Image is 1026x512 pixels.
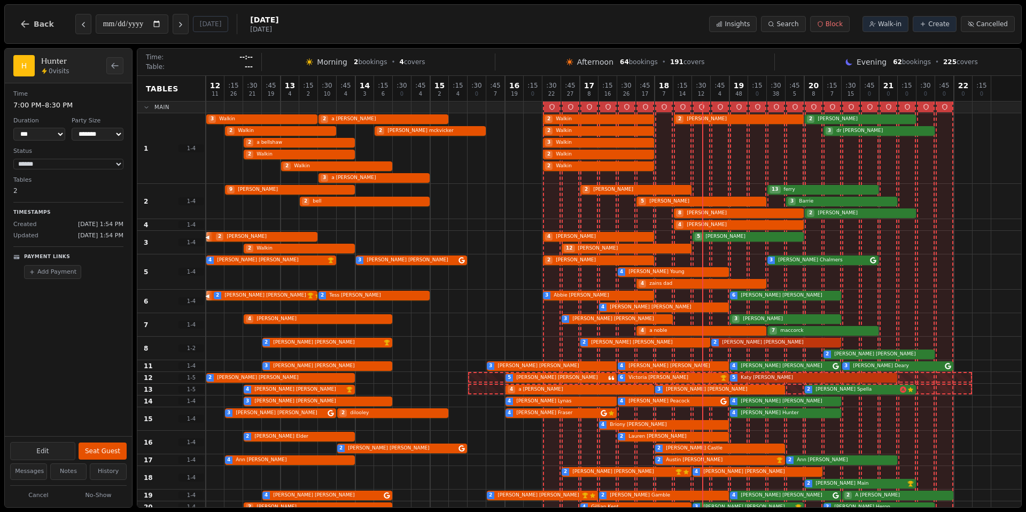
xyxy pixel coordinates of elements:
span: 4 [208,257,212,264]
span: 2 [438,91,441,97]
span: : 15 [527,82,538,89]
p: Payment Links [24,253,70,261]
span: : 30 [920,82,930,89]
span: [PERSON_NAME] [PERSON_NAME] [608,304,727,311]
span: : 15 [602,82,612,89]
dt: Party Size [72,117,123,126]
span: 3 [826,127,833,135]
span: Created [13,220,37,229]
span: Abbie [PERSON_NAME] [551,292,652,299]
span: 2 [545,162,553,170]
span: 21 [249,91,256,97]
span: 3 [545,139,553,146]
span: [PERSON_NAME] [554,233,652,241]
span: Evening [857,57,887,67]
span: [PERSON_NAME] [591,186,689,193]
svg: Customer message [608,375,615,381]
span: 2 [377,127,384,135]
span: Create [928,20,950,28]
span: Table: [146,63,165,71]
span: 2 [246,139,253,146]
span: 2 [283,162,291,170]
span: Block [826,20,843,28]
span: 0 [980,91,983,97]
span: 2 [321,115,328,123]
span: 19 [268,91,275,97]
span: : 30 [845,82,856,89]
span: [PERSON_NAME] [PERSON_NAME] [271,362,390,370]
span: covers [670,58,705,66]
span: 5 [793,91,796,97]
span: 1 - 4 [178,297,204,305]
span: 3 [489,362,492,370]
span: 4 [144,221,148,229]
span: maccorck [778,327,876,335]
span: [PERSON_NAME] [703,233,802,241]
span: 20 [809,82,819,89]
span: 16 [604,91,611,97]
svg: Google booking [870,257,876,263]
span: 1 - 4 [178,238,204,246]
span: : 45 [864,82,874,89]
span: 3 [358,257,361,264]
span: [PERSON_NAME] [254,315,390,323]
span: [PERSON_NAME] [236,186,353,193]
span: • [391,58,395,66]
span: 38 [773,91,780,97]
span: : 15 [901,82,912,89]
span: 7 [662,91,665,97]
span: 9 [227,186,235,193]
span: 0 [400,91,403,97]
span: : 30 [397,82,407,89]
span: • [935,58,939,66]
span: --:-- [239,53,253,61]
dd: 7:00 PM – 8:30 PM [13,100,123,111]
span: 17 [642,91,649,97]
span: 2 [582,339,586,346]
span: a [PERSON_NAME] [329,174,428,182]
span: 16 [509,82,519,89]
span: 4 [545,233,553,241]
span: 3 [788,198,796,205]
span: 4 [676,221,683,229]
dt: Status [13,147,123,156]
span: 64 [620,58,629,66]
span: 8 [144,344,148,353]
span: 0 [531,91,534,97]
span: 1 - 4 [178,144,204,152]
p: Timestamps [13,209,123,216]
button: Cancelled [961,16,1015,32]
span: 3 [545,292,548,299]
span: a bellshaw [254,139,353,146]
span: : 45 [415,82,425,89]
span: [PERSON_NAME] [815,210,914,217]
span: [PERSON_NAME] [PERSON_NAME] [364,257,457,264]
span: Katy [PERSON_NAME] [739,374,895,382]
span: 48 [735,91,742,97]
span: 3 [363,91,366,97]
span: [PERSON_NAME] [685,221,802,229]
span: 6 [382,91,385,97]
svg: Google booking [945,363,951,369]
span: 7 [144,321,148,329]
span: 18 [659,82,669,89]
span: 22 [548,91,555,97]
span: : 45 [490,82,500,89]
span: [DATE] [250,25,278,34]
span: : 45 [939,82,949,89]
span: Walkin [554,115,652,123]
span: 4 [508,386,515,393]
span: : 15 [827,82,837,89]
span: [PERSON_NAME] [PERSON_NAME] [832,351,932,358]
span: [PERSON_NAME] [PERSON_NAME] [215,257,327,264]
span: 0 [943,91,946,97]
span: [DATE] 1:54 PM [78,231,123,241]
span: 4 [246,386,249,393]
button: No-Show [70,489,127,502]
span: [PERSON_NAME] [PERSON_NAME] [215,374,353,382]
span: 0 [961,91,965,97]
span: : 15 [378,82,388,89]
span: 12 [210,82,220,89]
span: 0 [868,91,871,97]
span: [PERSON_NAME] [PERSON_NAME] [589,339,708,346]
